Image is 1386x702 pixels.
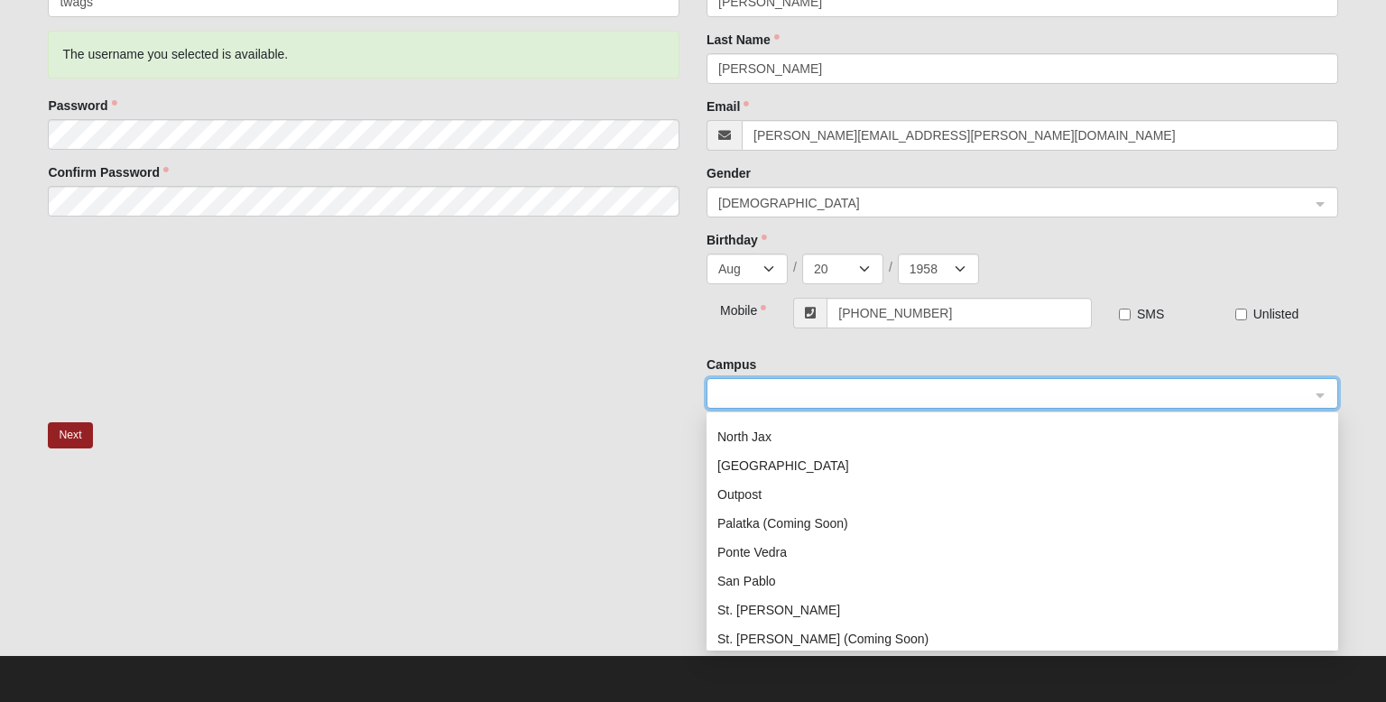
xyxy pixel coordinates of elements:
[707,538,1338,567] div: Ponte Vedra
[48,422,92,448] button: Next
[717,542,1327,562] div: Ponte Vedra
[707,356,756,374] label: Campus
[717,600,1327,620] div: St. [PERSON_NAME]
[1137,307,1164,321] span: SMS
[717,485,1327,504] div: Outpost
[717,629,1327,649] div: St. [PERSON_NAME] (Coming Soon)
[889,258,892,276] span: /
[718,193,1310,213] span: Female
[1119,309,1131,320] input: SMS
[707,624,1338,653] div: St. Augustine (Coming Soon)
[707,451,1338,480] div: Orange Park
[717,571,1327,591] div: San Pablo
[707,422,1338,451] div: North Jax
[48,31,679,79] div: The username you selected is available.
[1235,309,1247,320] input: Unlisted
[707,164,751,182] label: Gender
[707,596,1338,624] div: St. Johns
[707,509,1338,538] div: Palatka (Coming Soon)
[707,97,749,115] label: Email
[707,31,780,49] label: Last Name
[717,513,1327,533] div: Palatka (Coming Soon)
[707,567,1338,596] div: San Pablo
[707,480,1338,509] div: Outpost
[48,97,116,115] label: Password
[707,298,759,319] div: Mobile
[717,427,1327,447] div: North Jax
[707,231,767,249] label: Birthday
[717,456,1327,476] div: [GEOGRAPHIC_DATA]
[793,258,797,276] span: /
[48,163,169,181] label: Confirm Password
[1253,307,1299,321] span: Unlisted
